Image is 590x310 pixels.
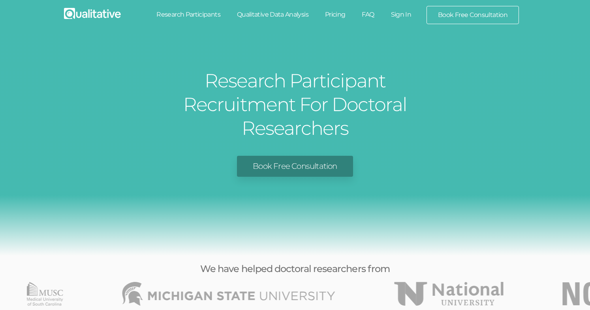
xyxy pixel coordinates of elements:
a: Pricing [317,6,354,23]
h3: We have helped doctoral researchers from [105,264,485,274]
img: Qualitative [64,8,121,19]
a: Qualitative Data Analysis [229,6,317,23]
li: 22 of 49 [122,282,335,306]
a: FAQ [353,6,382,23]
a: Book Free Consultation [237,156,353,177]
a: Book Free Consultation [427,6,519,24]
li: 21 of 49 [27,282,63,306]
img: Michigan State University [122,282,335,306]
a: Sign In [383,6,420,23]
a: Research Participants [148,6,229,23]
img: National University [395,282,504,306]
li: 23 of 49 [395,282,504,306]
img: Medical University of South Carolina [27,282,63,306]
h1: Research Participant Recruitment For Doctoral Researchers [147,69,443,140]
